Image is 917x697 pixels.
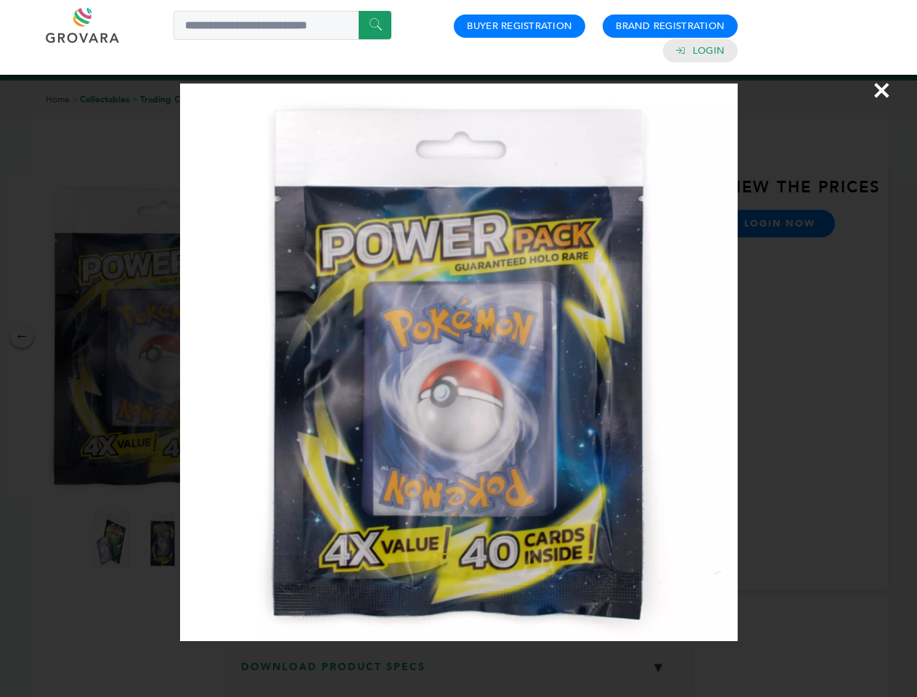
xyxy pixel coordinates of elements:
a: Login [693,44,725,57]
a: Brand Registration [616,20,725,33]
a: Buyer Registration [467,20,572,33]
input: Search a product or brand... [174,11,391,40]
img: Image Preview [180,83,738,641]
span: × [872,70,892,110]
